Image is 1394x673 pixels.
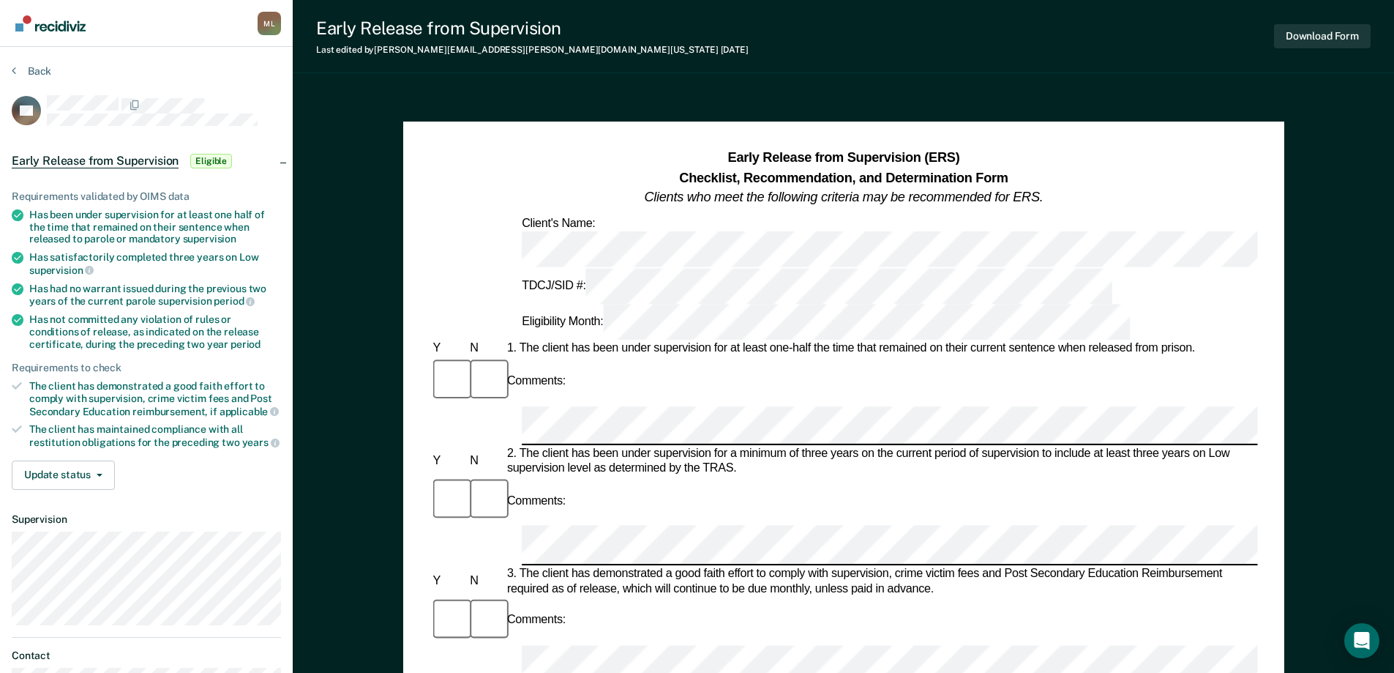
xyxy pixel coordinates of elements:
[430,342,467,357] div: Y
[220,406,279,417] span: applicable
[258,12,281,35] button: Profile dropdown button
[503,374,568,389] div: Comments:
[644,190,1043,204] em: Clients who meet the following criteria may be recommended for ERS.
[258,12,281,35] div: M L
[29,209,281,245] div: Has been under supervision for at least one half of the time that remained on their sentence when...
[467,342,504,357] div: N
[12,64,51,78] button: Back
[29,313,281,350] div: Has not committed any violation of rules or conditions of release, as indicated on the release ce...
[503,567,1257,597] div: 3. The client has demonstrated a good faith effort to comply with supervision, crime victim fees ...
[467,454,504,469] div: N
[12,513,281,526] dt: Supervision
[29,251,281,276] div: Has satisfactorily completed three years on Low
[721,45,749,55] span: [DATE]
[12,650,281,662] dt: Contact
[29,283,281,308] div: Has had no warrant issued during the previous two years of the current parole supervision
[519,268,1114,304] div: TDCJ/SID #:
[430,454,467,469] div: Y
[467,574,504,589] div: N
[12,362,281,374] div: Requirements to check
[29,264,94,276] span: supervision
[1344,623,1379,658] div: Open Intercom Messenger
[29,380,281,417] div: The client has demonstrated a good faith effort to comply with supervision, crime victim fees and...
[214,295,255,307] span: period
[679,170,1008,185] strong: Checklist, Recommendation, and Determination Form
[503,447,1257,477] div: 2. The client has been under supervision for a minimum of three years on the current period of su...
[29,423,281,448] div: The client has maintained compliance with all restitution obligations for the preceding two
[190,154,232,168] span: Eligible
[503,614,568,628] div: Comments:
[242,436,280,448] span: years
[12,154,179,168] span: Early Release from Supervision
[231,338,261,350] span: period
[12,190,281,203] div: Requirements validated by OIMS data
[727,150,959,165] strong: Early Release from Supervision (ERS)
[15,15,86,31] img: Recidiviz
[430,574,467,589] div: Y
[12,461,115,490] button: Update status
[183,233,236,245] span: supervision
[316,18,749,39] div: Early Release from Supervision
[1274,24,1371,48] button: Download Form
[503,494,568,508] div: Comments:
[503,342,1257,357] div: 1. The client has been under supervision for at least one-half the time that remained on their cu...
[519,305,1132,341] div: Eligibility Month:
[316,45,749,55] div: Last edited by [PERSON_NAME][EMAIL_ADDRESS][PERSON_NAME][DOMAIN_NAME][US_STATE]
